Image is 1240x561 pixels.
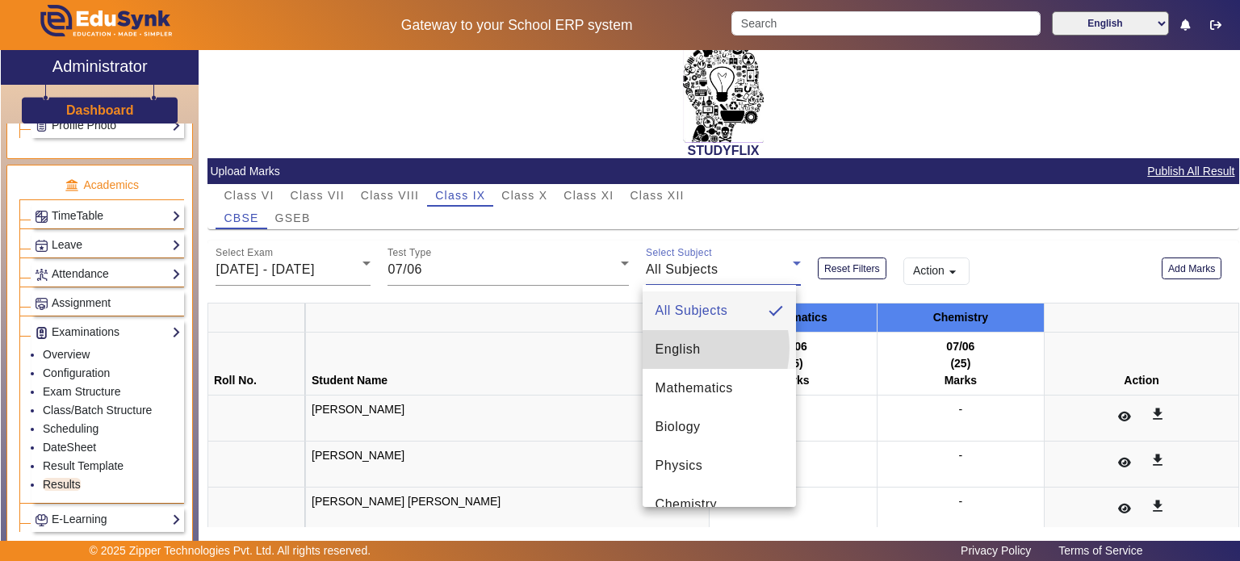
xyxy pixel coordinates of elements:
span: Mathematics [656,379,733,398]
span: Biology [656,417,701,437]
span: All Subjects [656,301,728,320]
span: English [656,340,701,359]
span: Chemistry [656,495,718,514]
span: Physics [656,456,703,475]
